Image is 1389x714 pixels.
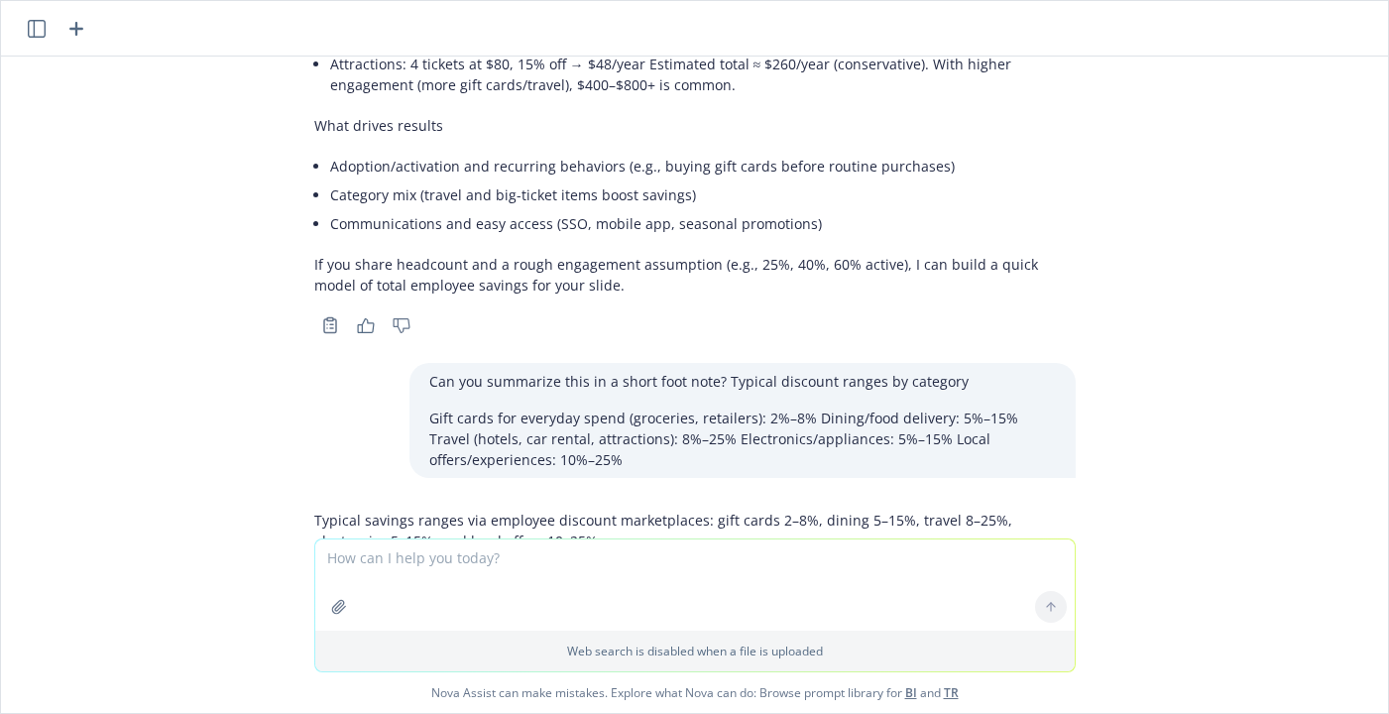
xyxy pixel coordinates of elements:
p: What drives results [314,115,1076,136]
li: Category mix (travel and big-ticket items boost savings) [330,180,1076,209]
li: Adoption/activation and recurring behaviors (e.g., buying gift cards before routine purchases) [330,152,1076,180]
a: BI [905,684,917,701]
button: Thumbs down [386,311,417,339]
span: Nova Assist can make mistakes. Explore what Nova can do: Browse prompt library for and [9,672,1380,713]
p: Gift cards for everyday spend (groceries, retailers): 2%–8% Dining/food delivery: 5%–15% Travel (... [429,408,1056,470]
p: Web search is disabled when a file is uploaded [327,643,1063,659]
p: If you share headcount and a rough engagement assumption (e.g., 25%, 40%, 60% active), I can buil... [314,254,1076,296]
li: Communications and easy access (SSO, mobile app, seasonal promotions) [330,209,1076,238]
svg: Copy to clipboard [321,316,339,334]
li: Attractions: 4 tickets at $80, 15% off → $48/year Estimated total ≈ $260/year (conservative). Wit... [330,50,1076,99]
p: Typical savings ranges via employee discount marketplaces: gift cards 2–8%, dining 5–15%, travel ... [314,510,1076,551]
a: TR [944,684,959,701]
p: Can you summarize this in a short foot note? Typical discount ranges by category [429,371,1056,392]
